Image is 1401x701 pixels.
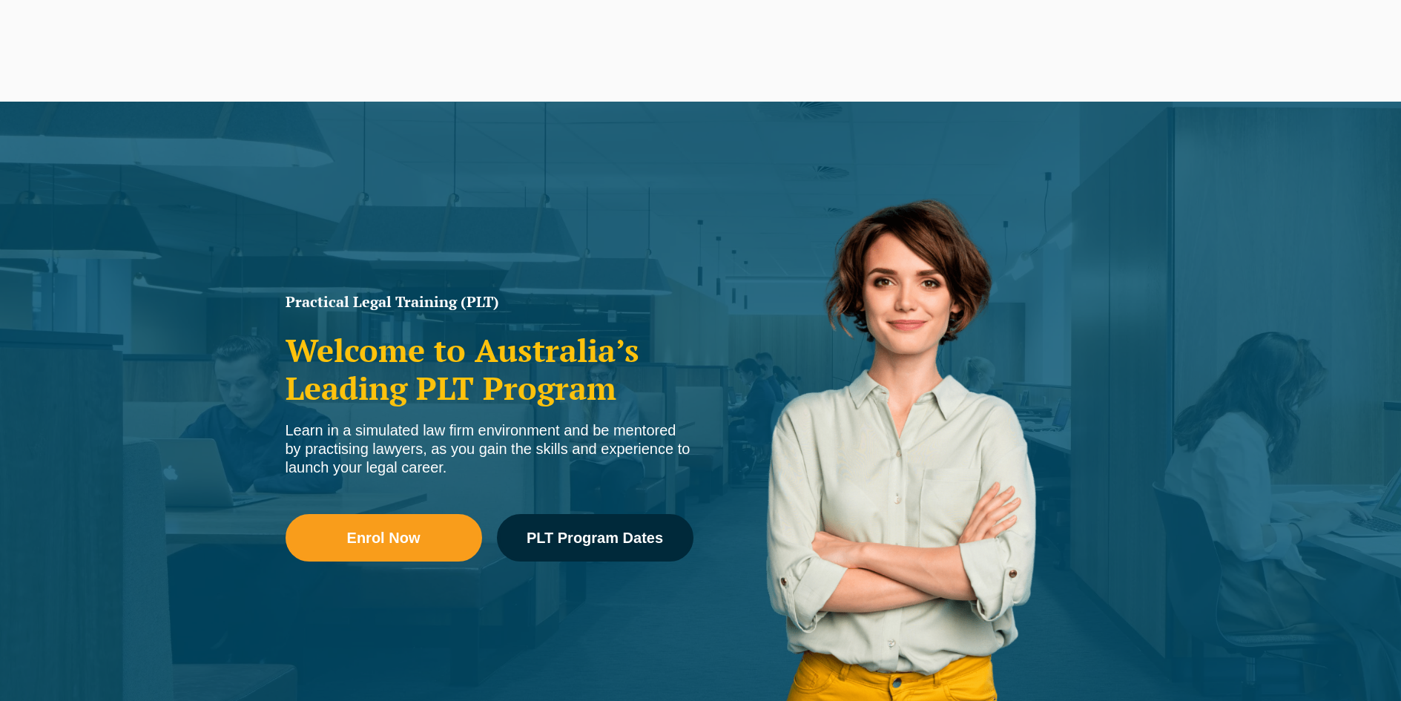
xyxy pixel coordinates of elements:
h2: Welcome to Australia’s Leading PLT Program [286,332,693,407]
a: Enrol Now [286,514,482,562]
span: Enrol Now [347,530,421,545]
span: PLT Program Dates [527,530,663,545]
a: PLT Program Dates [497,514,693,562]
h1: Practical Legal Training (PLT) [286,294,693,309]
div: Learn in a simulated law firm environment and be mentored by practising lawyers, as you gain the ... [286,421,693,477]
